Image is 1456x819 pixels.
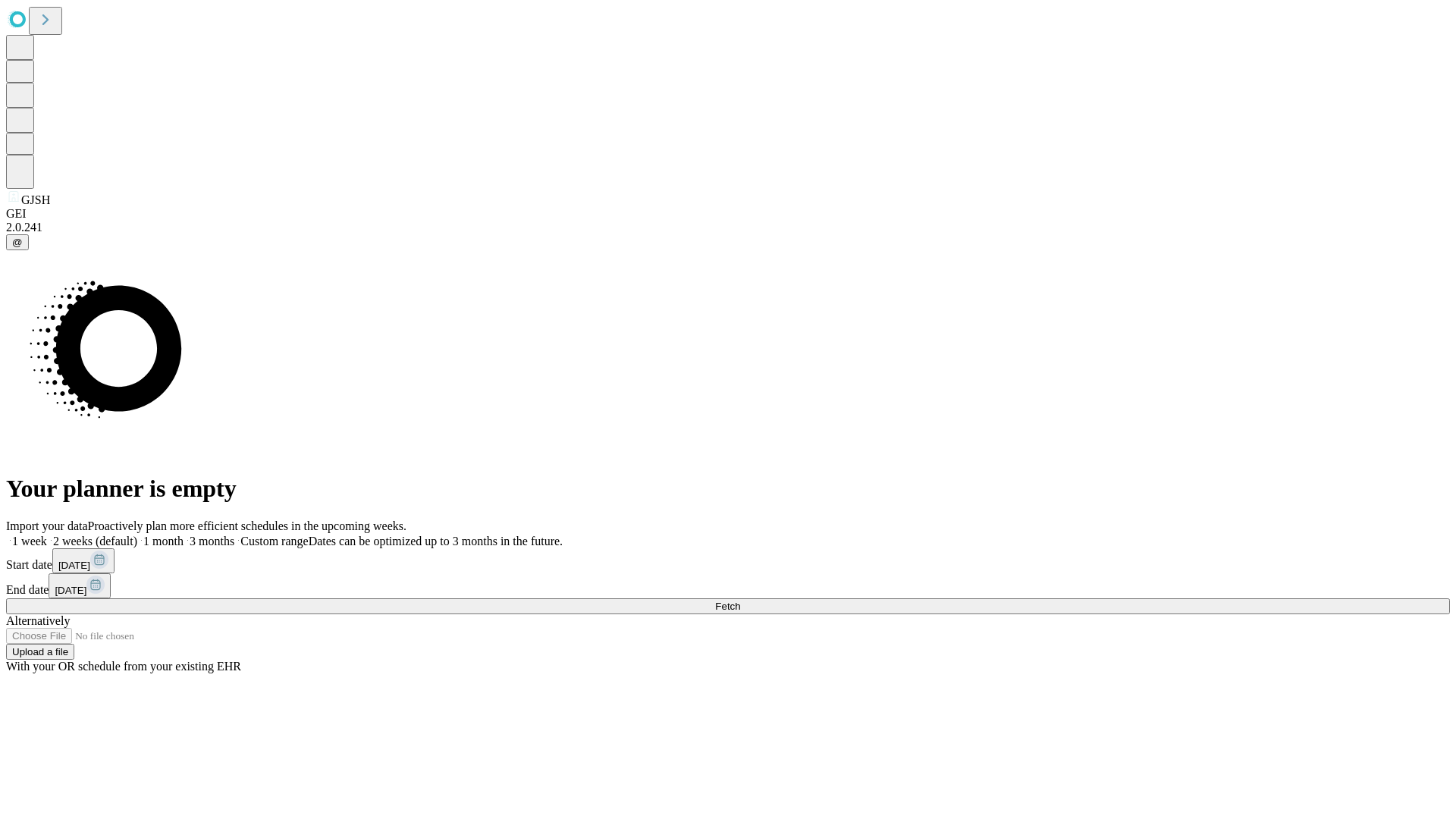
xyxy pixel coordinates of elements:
span: With your OR schedule from your existing EHR [6,660,241,673]
span: Import your data [6,519,88,532]
button: Upload a file [6,644,74,660]
span: Alternatively [6,614,70,627]
span: [DATE] [58,560,90,571]
span: @ [12,237,23,248]
div: End date [6,573,1450,598]
div: 2.0.241 [6,221,1450,234]
span: Proactively plan more efficient schedules in the upcoming weeks. [88,519,406,532]
button: [DATE] [52,548,115,573]
span: 2 weeks (default) [53,535,137,548]
span: Dates can be optimized up to 3 months in the future. [309,535,563,548]
span: 3 months [190,535,234,548]
span: GJSH [21,193,50,206]
button: @ [6,234,29,250]
span: Custom range [240,535,308,548]
button: [DATE] [49,573,111,598]
div: Start date [6,548,1450,573]
h1: Your planner is empty [6,475,1450,503]
span: Fetch [715,601,740,612]
div: GEI [6,207,1450,221]
button: Fetch [6,598,1450,614]
span: [DATE] [55,585,86,596]
span: 1 week [12,535,47,548]
span: 1 month [143,535,184,548]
